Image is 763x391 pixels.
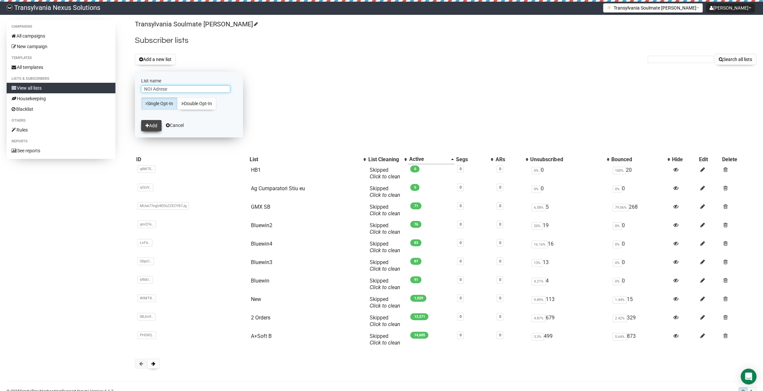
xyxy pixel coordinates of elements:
span: Skipped [369,204,400,217]
a: Click to clean [369,210,400,217]
span: 5.64% [613,333,627,341]
th: Active: Ascending sort applied, activate to apply a descending sort [408,155,454,164]
span: 71 [410,202,421,209]
td: 19 [529,220,610,238]
th: List: No sort applied, activate to apply an ascending sort [248,155,367,164]
span: 6.58% [532,204,546,211]
th: Unsubscribed: No sort applied, activate to apply an ascending sort [529,155,610,164]
a: 0 [459,296,461,300]
a: Single Opt-In [141,97,177,110]
div: ID [136,156,247,163]
a: 0 [499,259,501,263]
a: Blacklist [7,104,115,114]
span: 0% [532,185,541,193]
span: Skipped [369,333,400,346]
td: 13 [529,256,610,275]
a: Transylvania Soulmate [PERSON_NAME] [135,20,257,28]
button: Search all lists [715,54,756,65]
span: 100% [613,167,626,174]
span: 79.06% [613,204,629,211]
a: GMX SB [251,204,270,210]
a: Bluewin4 [251,241,272,247]
a: 0 [499,204,501,208]
a: Bluewin2 [251,222,272,228]
th: Delete: No sort applied, sorting is disabled [721,155,756,164]
div: Segs [456,156,487,163]
span: Skipped [369,222,400,235]
span: 0% [613,185,622,193]
div: Open Intercom Messenger [741,369,756,384]
td: 20 [610,164,671,183]
th: Hide: No sort applied, sorting is disabled [671,155,698,164]
button: Add a new list [135,54,176,65]
span: 2.42% [613,315,627,322]
img: 1.png [607,5,612,10]
span: 3.3% [532,333,544,341]
th: ARs: No sort applied, activate to apply an ascending sort [494,155,529,164]
td: 0 [529,164,610,183]
span: 4.21% [532,278,546,285]
div: List [250,156,360,163]
span: PHDXQ.. [137,331,156,339]
a: 0 [459,167,461,171]
span: G0prC.. [137,257,154,265]
td: 268 [610,201,671,220]
li: Templates [7,54,115,62]
td: 0 [529,183,610,201]
a: Click to clean [369,340,400,346]
a: 0 [459,204,461,208]
span: Skipped [369,185,400,198]
span: 0% [613,278,622,285]
a: Click to clean [369,192,400,198]
span: 76 [410,221,421,228]
td: 0 [610,275,671,293]
span: 91 [410,276,421,283]
li: Lists & subscribers [7,75,115,83]
td: 679 [529,312,610,330]
span: Skipped [369,167,400,180]
span: WlMT8.. [137,294,156,302]
a: 0 [499,296,501,300]
td: 0 [610,256,671,275]
a: View all lists [7,83,115,93]
span: Skipped [369,241,400,254]
a: All templates [7,62,115,73]
td: 873 [610,330,671,349]
td: 0 [610,238,671,256]
div: Delete [722,156,755,163]
a: 0 [499,167,501,171]
td: 499 [529,330,610,349]
div: Bounced [611,156,664,163]
a: Click to clean [369,266,400,272]
span: 13% [532,259,543,267]
td: 5 [529,201,610,220]
a: Click to clean [369,173,400,180]
span: 0% [532,167,541,174]
span: 83 [410,239,421,246]
div: ARs [495,156,522,163]
span: Skipped [369,278,400,290]
span: 5 [410,184,419,191]
a: All campaigns [7,31,115,41]
a: Ag Cumparatori Stiu eu [251,185,305,192]
th: List Cleaning: No sort applied, activate to apply an ascending sort [367,155,408,164]
th: Bounced: No sort applied, activate to apply an ascending sort [610,155,671,164]
span: 0 [410,165,419,172]
td: 15 [610,293,671,312]
a: See reports [7,145,115,156]
span: Skipped [369,259,400,272]
a: 0 [499,222,501,226]
div: Unsubscribed [530,156,603,163]
a: 0 [499,278,501,282]
button: [PERSON_NAME] [706,3,755,13]
a: Double Opt-In [177,97,216,110]
div: Active [409,156,448,163]
span: LirF6.. [137,239,152,247]
span: iyQnV.. [137,184,153,191]
a: 0 [459,259,461,263]
img: 586cc6b7d8bc403f0c61b981d947c989 [7,5,13,11]
a: 0 [459,241,461,245]
a: 0 [459,315,461,319]
span: 20% [532,222,543,230]
a: 0 [459,278,461,282]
